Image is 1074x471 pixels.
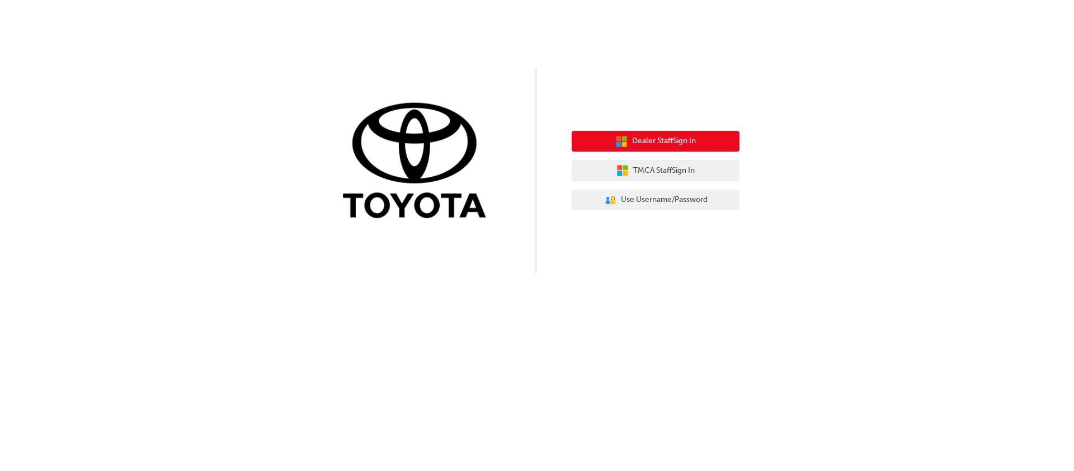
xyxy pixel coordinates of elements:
span: Dealer Staff Sign In [632,135,696,148]
span: TMCA Staff Sign In [633,164,695,177]
button: TMCA StaffSign In [572,160,739,181]
img: Trak [335,100,502,224]
span: Use Username/Password [621,194,708,206]
button: Use Username/Password [572,190,739,211]
button: Dealer StaffSign In [572,131,739,152]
